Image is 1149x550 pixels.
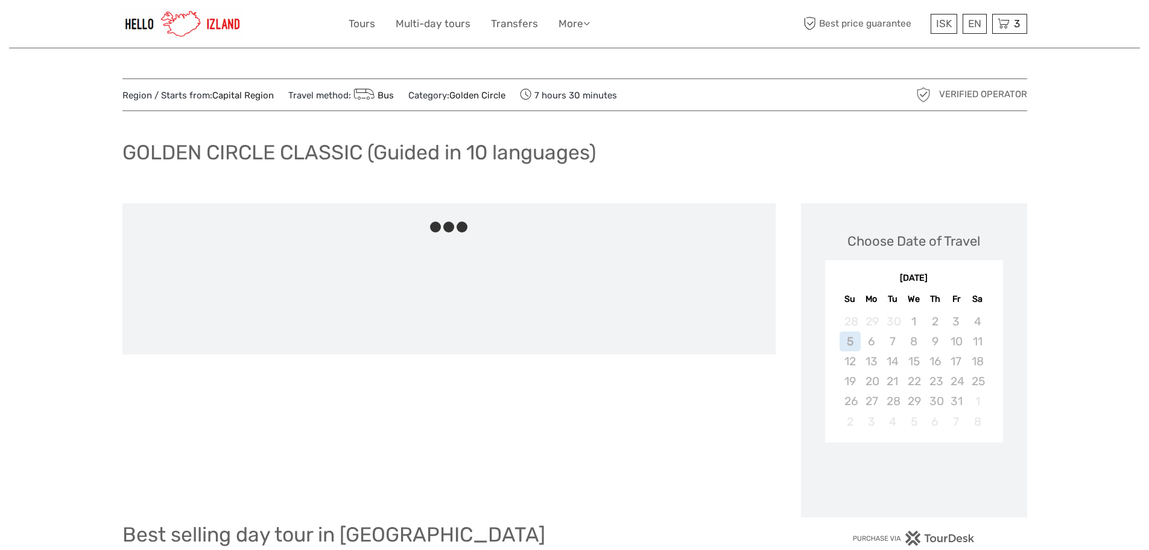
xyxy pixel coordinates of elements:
div: Mo [861,291,882,307]
div: Not available Friday, October 17th, 2025 [946,351,967,371]
div: Not available Saturday, October 4th, 2025 [967,312,988,331]
div: Choose Date of Travel [847,232,980,251]
div: Not available Monday, October 13th, 2025 [861,351,882,371]
div: Not available Sunday, October 26th, 2025 [840,391,861,411]
a: Golden Circle [449,90,505,101]
div: Not available Friday, October 10th, 2025 [946,331,967,351]
div: Not available Tuesday, September 30th, 2025 [882,312,903,331]
div: Not available Friday, October 3rd, 2025 [946,312,967,331]
div: Not available Wednesday, October 22nd, 2025 [903,371,924,391]
div: Not available Saturday, October 11th, 2025 [967,331,988,351]
span: Travel method: [288,86,394,103]
span: 3 [1012,18,1022,30]
div: Not available Sunday, October 12th, 2025 [840,351,861,371]
div: Not available Thursday, October 2nd, 2025 [925,312,946,331]
div: EN [963,14,987,34]
div: Not available Wednesday, October 1st, 2025 [903,312,924,331]
div: Fr [946,291,967,307]
div: Not available Saturday, November 1st, 2025 [967,391,988,411]
div: Not available Thursday, October 16th, 2025 [925,351,946,371]
div: Tu [882,291,903,307]
div: Not available Wednesday, October 15th, 2025 [903,351,924,371]
div: month 2025-10 [829,312,999,432]
img: verified_operator_grey_128.png [914,85,933,104]
div: Not available Monday, October 20th, 2025 [861,371,882,391]
div: Not available Thursday, October 30th, 2025 [925,391,946,411]
img: PurchaseViaTourDesk.png [852,531,975,546]
div: Not available Sunday, October 19th, 2025 [840,371,861,391]
a: Tours [349,15,375,33]
div: Not available Thursday, October 23rd, 2025 [925,371,946,391]
img: 1270-cead85dc-23af-4572-be81-b346f9cd5751_logo_small.jpg [122,9,243,39]
span: Category: [408,89,505,102]
div: Not available Wednesday, October 8th, 2025 [903,331,924,351]
div: Not available Sunday, September 28th, 2025 [840,312,861,331]
div: Not available Tuesday, October 21st, 2025 [882,371,903,391]
div: Not available Tuesday, November 4th, 2025 [882,412,903,432]
div: Not available Monday, October 6th, 2025 [861,331,882,351]
div: Not available Friday, November 7th, 2025 [946,412,967,432]
span: Verified Operator [939,88,1027,101]
span: Best price guarantee [801,14,928,34]
a: Capital Region [212,90,274,101]
div: Loading... [910,474,918,482]
div: We [903,291,924,307]
div: Th [925,291,946,307]
span: 7 hours 30 minutes [520,86,617,103]
div: Not available Saturday, October 25th, 2025 [967,371,988,391]
h1: GOLDEN CIRCLE CLASSIC (Guided in 10 languages) [122,140,596,165]
span: ISK [936,18,952,30]
div: Not available Sunday, November 2nd, 2025 [840,412,861,432]
div: Not available Wednesday, November 5th, 2025 [903,412,924,432]
a: Multi-day tours [396,15,470,33]
div: [DATE] [825,272,1003,285]
div: Not available Sunday, October 5th, 2025 [840,331,861,351]
div: Not available Monday, September 29th, 2025 [861,312,882,331]
div: Not available Friday, October 24th, 2025 [946,371,967,391]
div: Not available Monday, November 3rd, 2025 [861,412,882,432]
a: More [559,15,590,33]
div: Not available Wednesday, October 29th, 2025 [903,391,924,411]
div: Not available Friday, October 31st, 2025 [946,391,967,411]
div: Not available Saturday, October 18th, 2025 [967,351,988,371]
div: Not available Tuesday, October 7th, 2025 [882,331,903,351]
div: Su [840,291,861,307]
h1: Best selling day tour in [GEOGRAPHIC_DATA] [122,522,776,547]
div: Sa [967,291,988,307]
div: Not available Saturday, November 8th, 2025 [967,412,988,432]
a: Bus [351,90,394,101]
span: Region / Starts from: [122,89,274,102]
div: Not available Thursday, October 9th, 2025 [925,331,946,351]
div: Not available Thursday, November 6th, 2025 [925,412,946,432]
div: Not available Tuesday, October 28th, 2025 [882,391,903,411]
div: Not available Tuesday, October 14th, 2025 [882,351,903,371]
div: Not available Monday, October 27th, 2025 [861,391,882,411]
a: Transfers [491,15,538,33]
